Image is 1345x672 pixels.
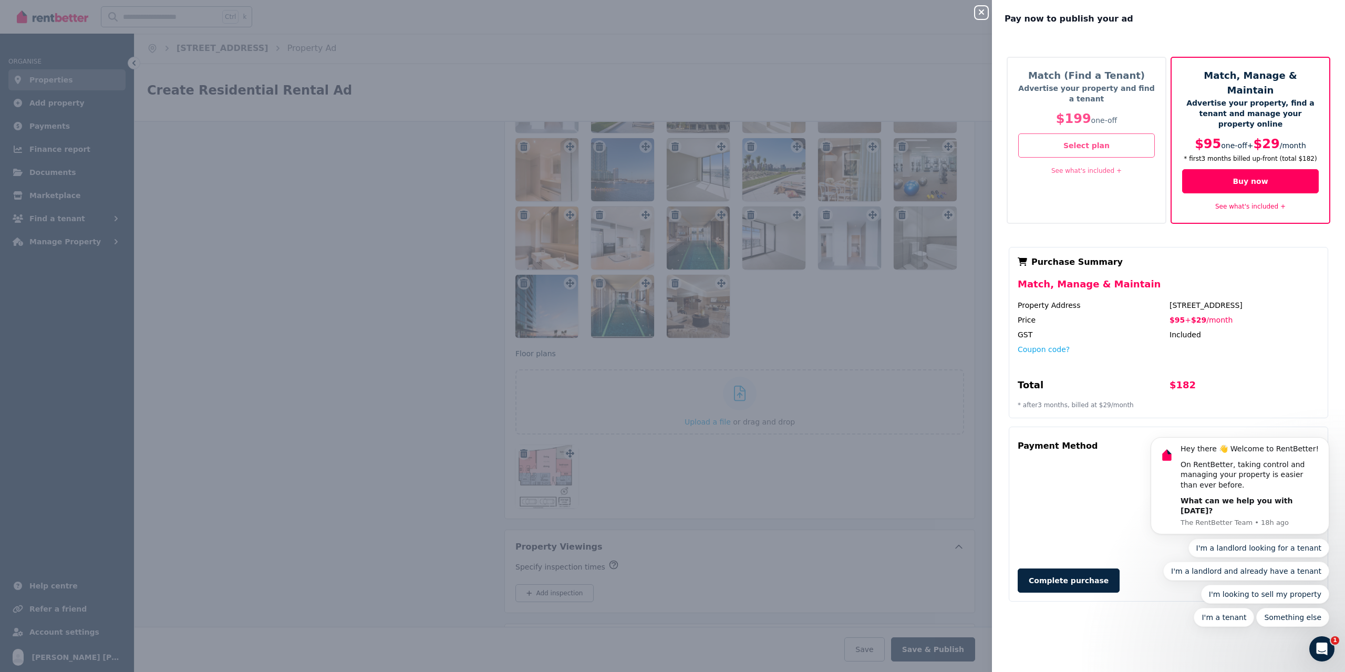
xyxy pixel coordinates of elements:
[1182,154,1319,163] p: * first 3 month s billed up-front (total $182 )
[1170,300,1319,311] div: [STREET_ADDRESS]
[1018,329,1167,340] div: GST
[1005,13,1133,25] span: Pay now to publish your ad
[1182,98,1319,129] p: Advertise your property, find a tenant and manage your property online
[1170,316,1185,324] span: $95
[1191,316,1206,324] span: $29
[1018,300,1167,311] div: Property Address
[1018,401,1319,409] p: * after 3 month s, billed at $29 / month
[1309,636,1334,661] iframe: Intercom live chat
[1018,277,1319,300] div: Match, Manage & Maintain
[1018,436,1098,457] div: Payment Method
[1018,315,1167,325] div: Price
[1215,203,1286,210] a: See what's included +
[1195,137,1221,151] span: $95
[1135,344,1345,644] iframe: Intercom notifications message
[1056,111,1091,126] span: $199
[1016,459,1321,558] iframe: Secure payment input frame
[1247,141,1254,150] span: +
[1182,169,1319,193] button: Buy now
[1280,141,1306,150] span: / month
[1051,167,1122,174] a: See what's included +
[1018,68,1155,83] h5: Match (Find a Tenant)
[1018,378,1167,397] div: Total
[1018,83,1155,104] p: Advertise your property and find a tenant
[1018,133,1155,158] button: Select plan
[1170,329,1319,340] div: Included
[1182,68,1319,98] h5: Match, Manage & Maintain
[1221,141,1247,150] span: one-off
[1018,568,1120,593] button: Complete purchase
[1091,116,1118,125] span: one-off
[1254,137,1280,151] span: $29
[1331,636,1339,645] span: 1
[1185,316,1191,324] span: +
[1018,256,1319,268] div: Purchase Summary
[1018,344,1070,355] button: Coupon code?
[1206,316,1233,324] span: / month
